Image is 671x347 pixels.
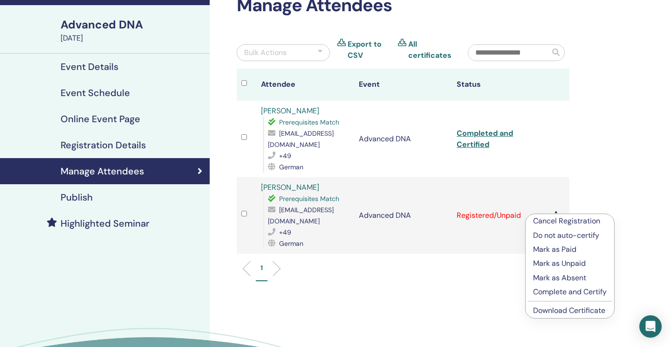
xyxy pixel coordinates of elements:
[533,286,607,298] p: Complete and Certify
[261,106,319,116] a: [PERSON_NAME]
[260,263,263,273] p: 1
[61,17,204,33] div: Advanced DNA
[533,215,607,227] p: Cancel Registration
[354,177,452,254] td: Advanced DNA
[533,305,605,315] a: Download Certificate
[452,69,550,101] th: Status
[533,258,607,269] p: Mark as Unpaid
[279,152,291,160] span: +49
[244,47,287,58] div: Bulk Actions
[268,129,334,149] span: [EMAIL_ADDRESS][DOMAIN_NAME]
[256,69,354,101] th: Attendee
[408,39,454,61] a: All certificates
[533,244,607,255] p: Mark as Paid
[279,239,303,248] span: German
[354,101,452,177] td: Advanced DNA
[354,69,452,101] th: Event
[457,128,513,149] a: Completed and Certified
[55,17,210,44] a: Advanced DNA[DATE]
[639,315,662,338] div: Open Intercom Messenger
[61,218,150,229] h4: Highlighted Seminar
[533,230,607,241] p: Do not auto-certify
[268,206,334,225] span: [EMAIL_ADDRESS][DOMAIN_NAME]
[348,39,390,61] a: Export to CSV
[279,194,339,203] span: Prerequisites Match
[61,166,144,177] h4: Manage Attendees
[61,61,118,72] h4: Event Details
[533,272,607,284] p: Mark as Absent
[61,87,130,98] h4: Event Schedule
[279,163,303,171] span: German
[61,113,140,125] h4: Online Event Page
[61,139,146,151] h4: Registration Details
[279,228,291,236] span: +49
[61,33,204,44] div: [DATE]
[61,192,93,203] h4: Publish
[261,182,319,192] a: [PERSON_NAME]
[279,118,339,126] span: Prerequisites Match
